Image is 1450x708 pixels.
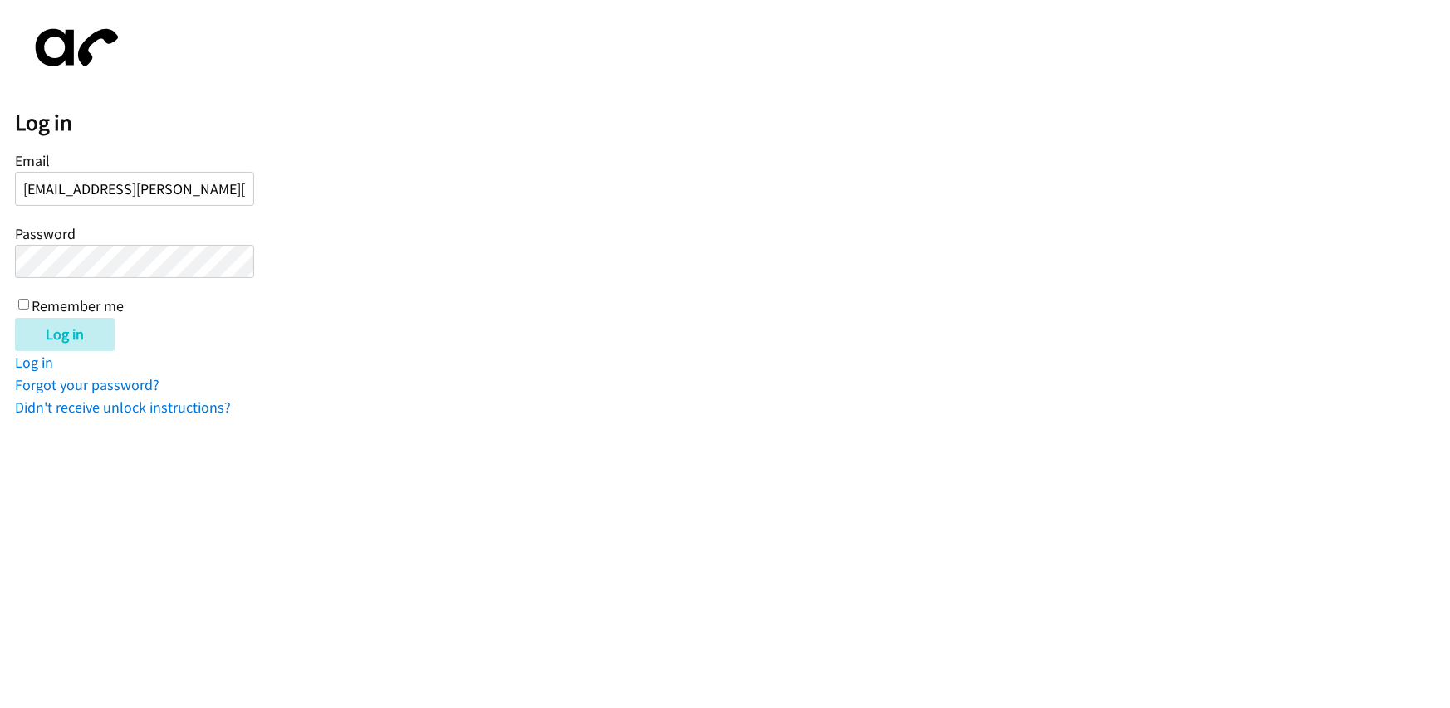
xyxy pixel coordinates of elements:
label: Email [15,151,50,170]
label: Remember me [32,297,124,316]
a: Log in [15,353,53,372]
label: Password [15,224,76,243]
input: Log in [15,318,115,351]
h2: Log in [15,109,1450,137]
a: Didn't receive unlock instructions? [15,398,231,417]
img: aphone-8a226864a2ddd6a5e75d1ebefc011f4aa8f32683c2d82f3fb0802fe031f96514.svg [15,15,131,81]
a: Forgot your password? [15,375,159,394]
